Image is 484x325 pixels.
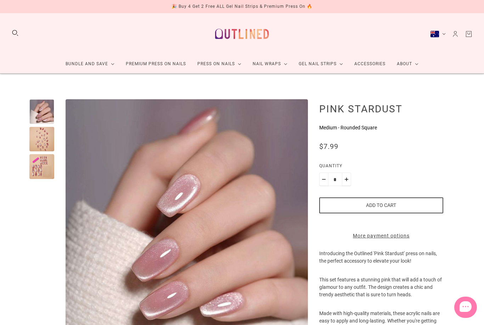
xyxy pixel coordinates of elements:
[319,276,443,310] p: This set features a stunning pink that will add a touch of glamour to any outfit. The design crea...
[349,55,391,73] a: Accessories
[120,55,192,73] a: Premium Press On Nails
[192,55,247,73] a: Press On Nails
[319,162,443,173] label: Quantity
[319,142,338,151] span: $7.99
[319,103,443,115] h1: Pink Stardust
[11,29,19,37] button: Search
[319,232,443,240] a: More payment options
[171,3,313,10] div: 🎉 Buy 4 Get 2 Free ALL Gel Nail Strips & Premium Press On 🔥
[319,197,443,213] button: Add to cart
[60,55,120,73] a: Bundle and Save
[430,30,446,38] button: Australia
[465,30,473,38] a: Cart
[293,55,349,73] a: Gel Nail Strips
[451,30,459,38] a: Account
[342,173,351,186] button: Plus
[391,55,424,73] a: About
[319,173,328,186] button: Minus
[211,19,273,49] a: Outlined
[319,124,443,131] p: Medium - Rounded Square
[247,55,293,73] a: Nail Wraps
[319,250,443,276] p: Introducing the Outlined 'Pink Stardust' press on nails, the perfect accessory to elevate your look!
